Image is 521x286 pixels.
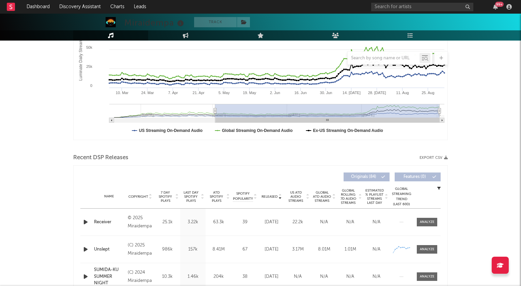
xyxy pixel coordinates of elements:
[94,194,124,199] div: Name
[320,91,332,95] text: 30. Jun
[493,4,498,10] button: 99+
[260,219,283,226] div: [DATE]
[233,219,257,226] div: 39
[260,246,283,253] div: [DATE]
[339,189,358,205] span: Global Rolling 7D Audio Streams
[294,91,306,95] text: 16. Jun
[168,91,178,95] text: 7. Apr
[396,91,409,95] text: 11. Aug
[286,219,309,226] div: 22.2k
[128,214,153,230] div: © 2025 Miraidempa
[139,128,203,133] text: US Streaming On-Demand Audio
[313,191,331,203] span: Global ATD Audio Streams
[182,219,204,226] div: 3.22k
[233,246,257,253] div: 67
[124,17,186,28] div: Miraidempa
[207,273,230,280] div: 204k
[86,64,92,69] text: 25k
[128,195,148,199] span: Copyright
[233,191,253,201] span: Spotify Popularity
[313,128,383,133] text: Ex-US Streaming On-Demand Audio
[368,91,386,95] text: 28. [DATE]
[420,156,448,160] button: Export CSV
[207,219,230,226] div: 63.3k
[182,246,204,253] div: 157k
[182,273,204,280] div: 1.46k
[156,219,178,226] div: 25.1k
[339,219,362,226] div: N/A
[73,154,128,162] span: Recent DSP Releases
[262,195,278,199] span: Released
[313,246,335,253] div: 8.01M
[156,273,178,280] div: 10.3k
[207,246,230,253] div: 8.41M
[78,37,83,80] text: Luminate Daily Streams
[243,91,256,95] text: 19. May
[193,91,205,95] text: 21. Apr
[339,273,362,280] div: N/A
[365,273,388,280] div: N/A
[90,84,92,88] text: 0
[156,191,174,203] span: 7 Day Spotify Plays
[194,17,237,27] button: Track
[348,175,379,179] span: Originals ( 84 )
[128,241,153,258] div: (C) 2025 Miraidempa
[128,269,153,285] div: (C) 2024 Miraidempa
[365,219,388,226] div: N/A
[438,113,444,117] text: S…
[286,273,309,280] div: N/A
[94,246,124,253] a: Unslept
[313,273,335,280] div: N/A
[182,191,200,203] span: Last Day Spotify Plays
[313,219,335,226] div: N/A
[344,172,390,181] button: Originals(84)
[365,246,388,253] div: N/A
[270,91,280,95] text: 2. Jun
[94,219,124,226] a: Receiver
[395,172,441,181] button: Features(0)
[371,3,473,11] input: Search for artists
[339,246,362,253] div: 1.01M
[343,91,361,95] text: 14. [DATE]
[391,186,412,207] div: Global Streaming Trend (Last 60D)
[156,246,178,253] div: 986k
[207,191,225,203] span: ATD Spotify Plays
[222,128,293,133] text: Global Streaming On-Demand Audio
[286,246,309,253] div: 3.17M
[365,189,384,205] span: Estimated % Playlist Streams Last Day
[218,91,230,95] text: 5. May
[141,91,154,95] text: 24. Mar
[495,2,504,7] div: 99 +
[86,45,92,49] text: 50k
[260,273,283,280] div: [DATE]
[422,91,434,95] text: 25. Aug
[399,175,430,179] span: Features ( 0 )
[286,191,305,203] span: US ATD Audio Streams
[348,56,420,61] input: Search by song name or URL
[74,3,448,140] svg: Luminate Daily Consumption
[233,273,257,280] div: 38
[116,91,129,95] text: 10. Mar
